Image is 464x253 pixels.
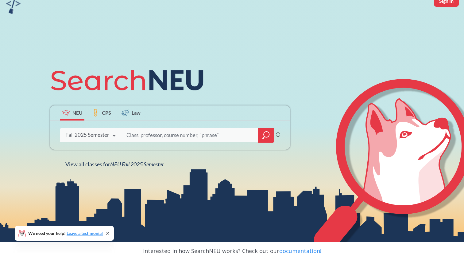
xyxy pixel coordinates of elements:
span: NEU [72,109,83,116]
div: magnifying glass [258,128,274,143]
input: Class, professor, course number, "phrase" [126,129,253,142]
span: Law [132,109,141,116]
span: NEU Fall 2025 Semester [110,161,164,168]
span: View all classes for [65,161,164,168]
span: CPS [102,109,111,116]
a: Leave a testimonial [67,231,103,236]
div: Fall 2025 Semester [65,132,109,138]
svg: magnifying glass [262,131,270,140]
span: We need your help! [28,231,103,235]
